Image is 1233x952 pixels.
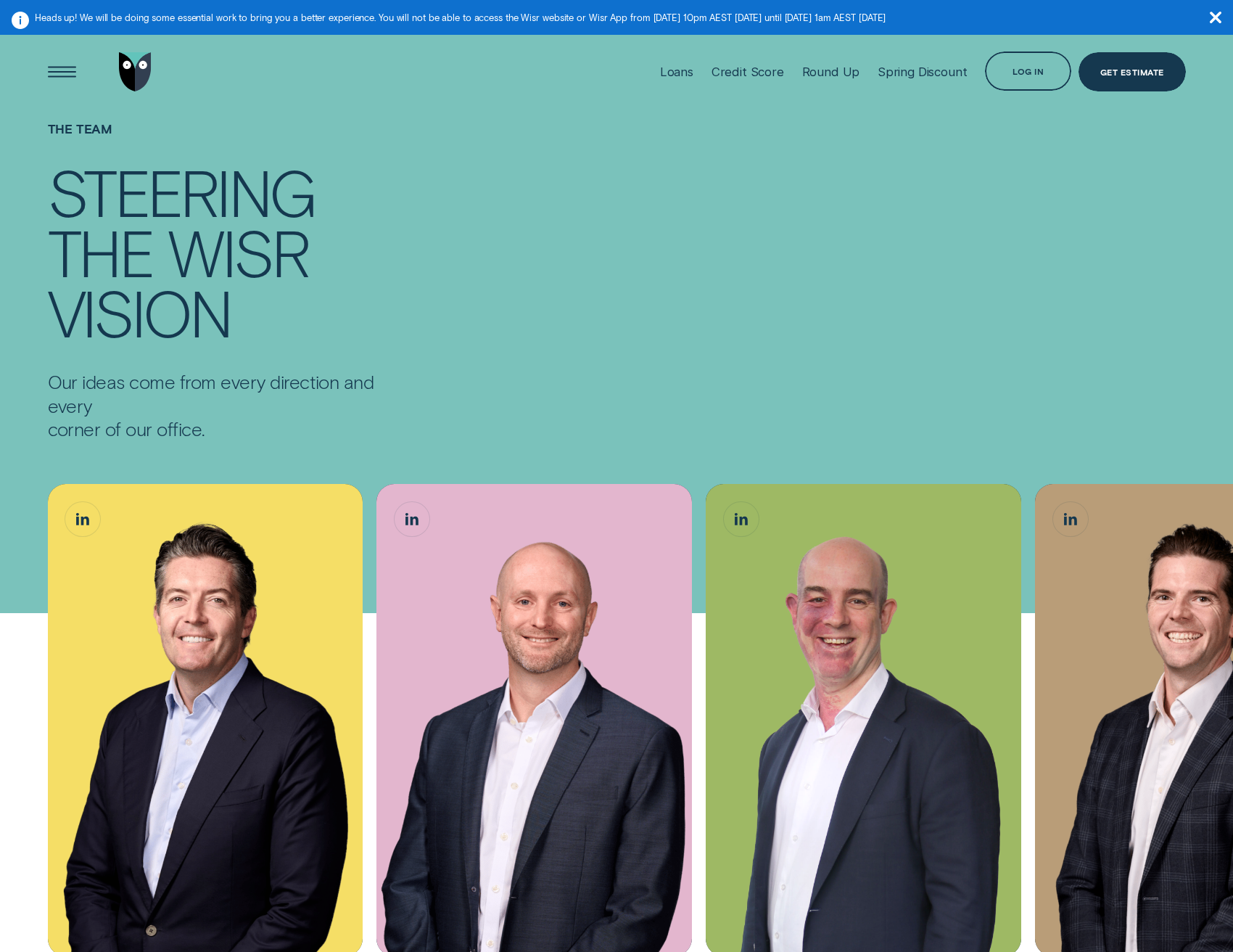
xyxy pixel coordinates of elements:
div: Wisr [168,221,308,282]
a: Get Estimate [1079,52,1185,91]
div: Spring Discount [878,65,967,79]
a: James Goodwin, Chief Growth Officer LinkedIn button [1053,502,1088,537]
img: Wisr [119,52,152,91]
h1: The Team [48,121,422,160]
p: Our ideas come from every direction and every corner of our office. [48,370,422,440]
div: Round Up [802,65,860,79]
div: Credit Score [712,65,784,79]
div: Loans [660,65,693,79]
a: Loans [660,29,693,115]
div: Steering [48,161,316,221]
a: Spring Discount [878,29,967,115]
h4: Steering the Wisr vision [48,161,422,342]
a: Credit Score [712,29,784,115]
a: Round Up [802,29,860,115]
button: Log in [985,52,1071,91]
div: the [48,221,154,282]
div: vision [48,282,231,342]
a: Sam Harding, Chief Operating Officer LinkedIn button [724,502,759,537]
a: Matthew Lewis, Chief Financial Officer LinkedIn button [395,502,429,537]
button: Open Menu [43,52,82,91]
a: Go to home page [116,29,155,115]
a: Andrew Goodwin, Chief Executive Officer LinkedIn button [65,502,100,537]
